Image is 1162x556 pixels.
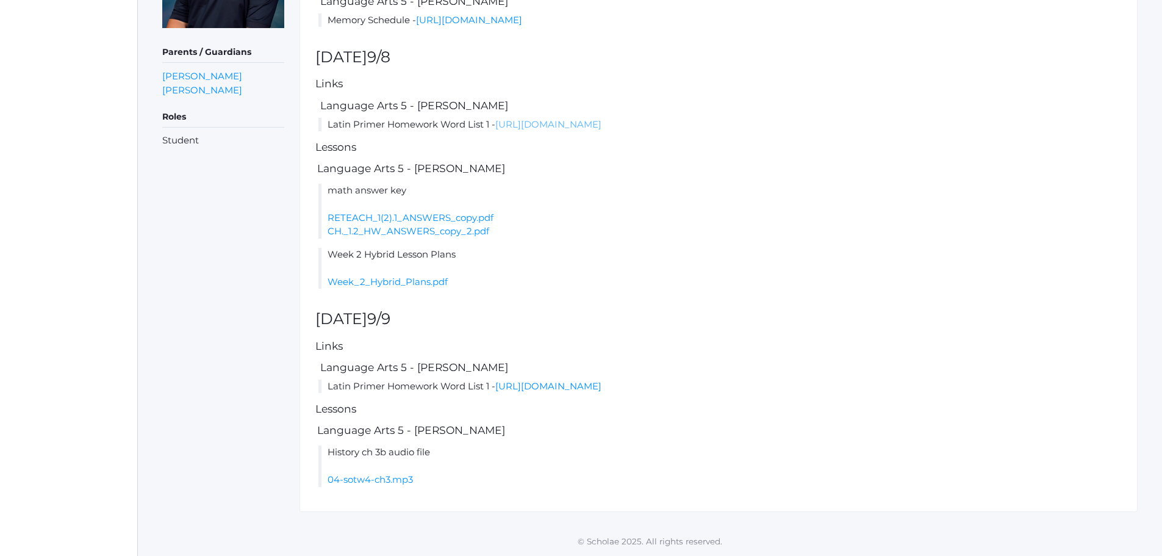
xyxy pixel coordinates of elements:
[328,212,493,223] a: RETEACH_1(2).1_ANSWERS_copy.pdf
[315,311,1122,328] h2: [DATE]
[328,474,413,485] a: 04-sotw4-ch3.mp3
[315,49,1122,66] h2: [DATE]
[318,446,1122,487] li: History ch 3b audio file
[315,341,1122,352] h5: Links
[315,425,1122,436] h5: Language Arts 5 - [PERSON_NAME]
[315,163,1122,175] h5: Language Arts 5 - [PERSON_NAME]
[315,142,1122,153] h5: Lessons
[328,225,489,237] a: CH._1.2_HW_ANSWERS_copy_2.pdf
[495,380,601,392] a: [URL][DOMAIN_NAME]
[318,362,1122,374] h5: Language Arts 5 - [PERSON_NAME]
[495,118,601,130] a: [URL][DOMAIN_NAME]
[315,78,1122,90] h5: Links
[162,107,284,128] h5: Roles
[162,83,242,97] a: [PERSON_NAME]
[162,134,284,148] li: Student
[367,309,390,328] span: 9/9
[315,403,1122,415] h5: Lessons
[318,184,1122,239] li: math answer key
[318,248,1122,289] li: Week 2 Hybrid Lesson Plans
[318,380,1122,394] li: Latin Primer Homework Word List 1 -
[138,535,1162,547] p: © Scholae 2025. All rights reserved.
[318,118,1122,132] li: Latin Primer Homework Word List 1 -
[318,13,1122,27] li: Memory Schedule -
[367,48,390,66] span: 9/8
[162,42,284,63] h5: Parents / Guardians
[162,69,242,83] a: [PERSON_NAME]
[328,276,448,287] a: Week_2_Hybrid_Plans.pdf
[416,14,522,26] a: [URL][DOMAIN_NAME]
[318,100,1122,112] h5: Language Arts 5 - [PERSON_NAME]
